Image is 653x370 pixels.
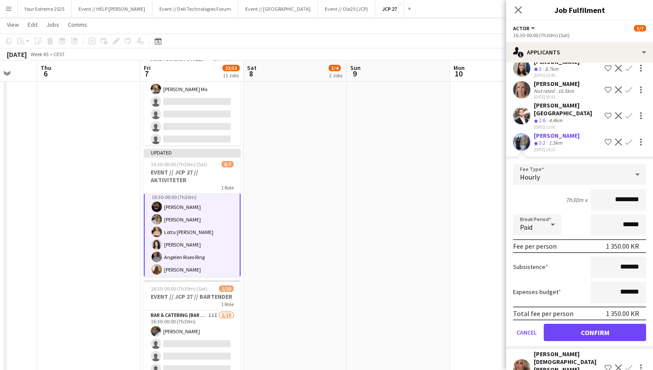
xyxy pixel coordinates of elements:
[547,139,564,147] div: 1.5km
[39,69,51,79] span: 6
[68,21,87,28] span: Comms
[520,173,540,181] span: Hourly
[329,72,342,79] div: 2 Jobs
[247,64,257,72] span: Sat
[144,293,241,300] h3: EVENT // JCP 27 // BARTENDER
[544,324,646,341] button: Confirm
[151,285,207,292] span: 16:30-00:00 (7h30m) (Sat)
[221,184,234,191] span: 1 Role
[506,4,653,16] h3: Job Fulfilment
[29,51,50,57] span: Week 45
[534,101,601,117] div: [PERSON_NAME][GEOGRAPHIC_DATA]
[18,0,72,17] button: Your Extreme 2025
[513,242,557,250] div: Fee per person
[606,309,639,318] div: 1 350.00 KR
[238,0,318,17] button: Event // [GEOGRAPHIC_DATA]
[246,69,257,79] span: 8
[144,64,151,72] span: Fri
[152,0,238,17] button: Event // Dell Technologies Forum
[547,117,564,124] div: 4.4km
[350,64,361,72] span: Sun
[513,263,548,271] label: Subsistence
[534,132,580,139] div: [PERSON_NAME]
[46,21,59,28] span: Jobs
[534,94,580,100] div: [DATE] 08:41
[539,66,542,72] span: 3
[534,124,601,130] div: [DATE] 12:06
[513,25,536,32] button: Actor
[543,66,560,73] div: 8.7km
[221,301,234,307] span: 1 Role
[43,19,63,30] a: Jobs
[222,161,234,168] span: 6/7
[7,21,19,28] span: View
[3,19,22,30] a: View
[513,32,646,38] div: 16:30-00:00 (7h30m) (Sat)
[534,73,580,78] div: [DATE] 22:49
[506,42,653,63] div: Applicants
[7,50,27,59] div: [DATE]
[606,242,639,250] div: 1 350.00 KR
[329,65,341,71] span: 3/4
[223,72,239,79] div: 11 Jobs
[144,149,241,277] app-job-card: Updated16:30-00:00 (7h30m) (Sat)6/7EVENT // JCP 27 // AKTIVITETER1 RoleActor7I6A6/716:30-00:00 (7...
[144,168,241,184] h3: EVENT // JCP 27 // AKTIVITETER
[144,18,241,145] app-job-card: 16:30-02:00 (9h30m) (Sat)2/7EVENT // JCP 26 // REGISTRERING1 RoleEvents (Event Staff)6I2/716:30-0...
[452,69,465,79] span: 10
[520,223,533,231] span: Paid
[144,149,241,156] div: Updated
[513,324,540,341] button: Cancel
[513,25,529,32] span: Actor
[219,285,234,292] span: 1/10
[513,309,574,318] div: Total fee per person
[54,51,65,57] div: CEST
[566,196,587,204] div: 7h30m x
[513,288,561,296] label: Expenses budget
[64,19,91,30] a: Comms
[222,65,240,71] span: 22/53
[634,25,646,32] span: 5/7
[349,69,361,79] span: 9
[144,185,241,291] app-card-role: Actor7I6A6/716:30-00:00 (7h30m)[PERSON_NAME][PERSON_NAME]Lotta [PERSON_NAME][PERSON_NAME]Angelen ...
[534,88,556,94] div: Not rated
[41,64,51,72] span: Thu
[144,56,241,160] app-card-role: Events (Event Staff)6I2/716:30-02:00 (9h30m)[PERSON_NAME][PERSON_NAME] Mo
[539,117,545,123] span: 2.6
[556,88,576,94] div: 16.5km
[453,64,465,72] span: Mon
[143,69,151,79] span: 7
[539,139,545,146] span: 3.2
[24,19,41,30] a: Edit
[318,0,375,17] button: Event // Ole25 (JCP)
[28,21,38,28] span: Edit
[375,0,404,17] button: JCP 27
[151,161,207,168] span: 16:30-00:00 (7h30m) (Sat)
[534,147,580,152] div: [DATE] 14:22
[72,0,152,17] button: Event // HELP [PERSON_NAME]
[534,80,580,88] div: [PERSON_NAME]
